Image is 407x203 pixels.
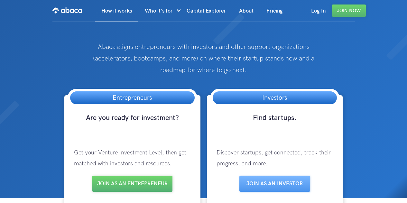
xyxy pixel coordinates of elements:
[68,113,197,134] h3: Are you ready for investment?
[210,113,340,134] h3: Find startups.
[332,5,366,17] a: Join Now
[52,5,82,15] img: Abaca logo
[68,141,197,176] p: Get your Venture Investment Level, then get matched with investors and resources.
[81,41,326,76] p: Abaca aligns entrepreneurs with investors and other support organizations (accelerators, bootcamp...
[239,176,310,192] a: Join as aN INVESTOR
[256,91,293,104] h3: Investors
[210,141,340,176] p: Discover startups, get connected, track their progress, and more.
[106,91,158,104] h3: Entrepreneurs
[92,176,172,192] a: Join as an entrepreneur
